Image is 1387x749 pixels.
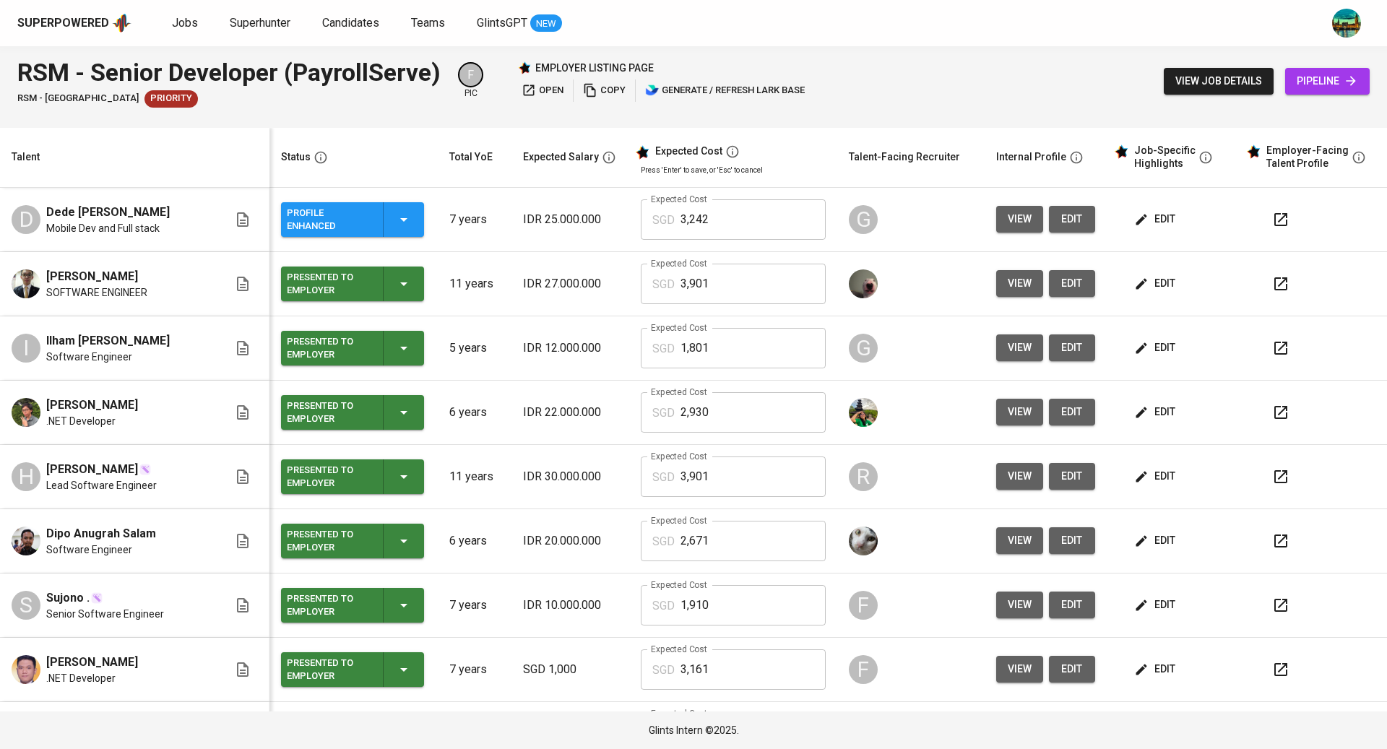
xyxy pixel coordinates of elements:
span: .NET Developer [46,671,116,685]
p: 6 years [449,532,500,550]
div: I [12,334,40,363]
div: D [12,205,40,234]
span: Ilham [PERSON_NAME] [46,332,170,350]
div: Talent-Facing Recruiter [849,148,960,166]
button: edit [1131,334,1181,361]
span: view [1008,467,1032,485]
span: view job details [1175,72,1262,90]
button: Presented to Employer [281,652,424,687]
p: SGD [652,212,675,229]
a: edit [1049,270,1095,297]
p: Press 'Enter' to save, or 'Esc' to cancel [641,165,826,176]
div: G [849,205,878,234]
div: S [12,591,40,620]
p: SGD [652,533,675,550]
span: Priority [144,92,198,105]
div: Presented to Employer [287,268,371,300]
div: Presented to Employer [287,397,371,428]
div: pic [458,62,483,100]
span: .NET Developer [46,414,116,428]
p: IDR 20.000.000 [523,532,618,550]
p: SGD [652,276,675,293]
div: RSM - Senior Developer (PayrollServe) [17,55,441,90]
button: edit [1131,656,1181,683]
a: Jobs [172,14,201,33]
p: SGD [652,404,675,422]
button: edit [1049,334,1095,361]
button: copy [579,79,629,102]
span: edit [1137,210,1175,228]
p: SGD [652,597,675,615]
span: edit [1060,210,1084,228]
button: edit [1049,399,1095,425]
span: NEW [530,17,562,31]
p: IDR 22.000.000 [523,404,618,421]
p: IDR 30.000.000 [523,468,618,485]
span: SOFTWARE ENGINEER [46,285,147,300]
button: edit [1131,592,1181,618]
span: edit [1137,596,1175,614]
p: IDR 12.000.000 [523,339,618,357]
button: view [996,592,1043,618]
span: edit [1137,274,1175,293]
span: Teams [411,16,445,30]
div: H [12,462,40,491]
button: view [996,206,1043,233]
button: Presented to Employer [281,267,424,301]
button: edit [1131,399,1181,425]
div: F [849,655,878,684]
div: Presented to Employer [287,589,371,621]
p: SGD [652,469,675,486]
span: Jobs [172,16,198,30]
div: Presented to Employer [287,461,371,493]
div: Expected Cost [655,145,722,158]
span: [PERSON_NAME] [46,268,138,285]
button: Presented to Employer [281,331,424,365]
a: Superpoweredapp logo [17,12,131,34]
img: Glints Star [518,61,531,74]
button: Presented to Employer [281,459,424,494]
span: Mobile Dev and Full stack [46,221,160,235]
span: open [522,82,563,99]
a: edit [1049,206,1095,233]
span: view [1008,532,1032,550]
span: edit [1060,660,1084,678]
p: SGD [652,340,675,358]
p: IDR 10.000.000 [523,597,618,614]
img: magic_wand.svg [91,592,103,604]
span: view [1008,596,1032,614]
p: SGD 1,000 [523,661,618,678]
span: edit [1137,660,1175,678]
span: GlintsGPT [477,16,527,30]
span: edit [1137,532,1175,550]
div: R [849,462,878,491]
div: Internal Profile [996,148,1066,166]
span: view [1008,274,1032,293]
p: 5 years [449,339,500,357]
img: a5d44b89-0c59-4c54-99d0-a63b29d42bd3.jpg [1332,9,1361,38]
span: edit [1060,274,1084,293]
div: New Job received from Demand Team [144,90,198,108]
img: Budi Yanto [12,269,40,298]
img: glints_star.svg [1114,144,1128,159]
img: tharisa.rizky@glints.com [849,527,878,555]
p: SGD [652,662,675,679]
button: view [996,399,1043,425]
span: Dede [PERSON_NAME] [46,204,170,221]
div: Presented to Employer [287,332,371,364]
span: Superhunter [230,16,290,30]
div: Status [281,148,311,166]
div: Employer-Facing Talent Profile [1266,144,1349,170]
button: open [518,79,567,102]
div: F [849,591,878,620]
span: Lead Software Engineer [46,478,157,493]
a: pipeline [1285,68,1370,95]
p: 7 years [449,661,500,678]
span: [PERSON_NAME] [46,654,138,671]
div: Presented to Employer [287,654,371,685]
div: G [849,334,878,363]
span: generate / refresh lark base [645,82,805,99]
